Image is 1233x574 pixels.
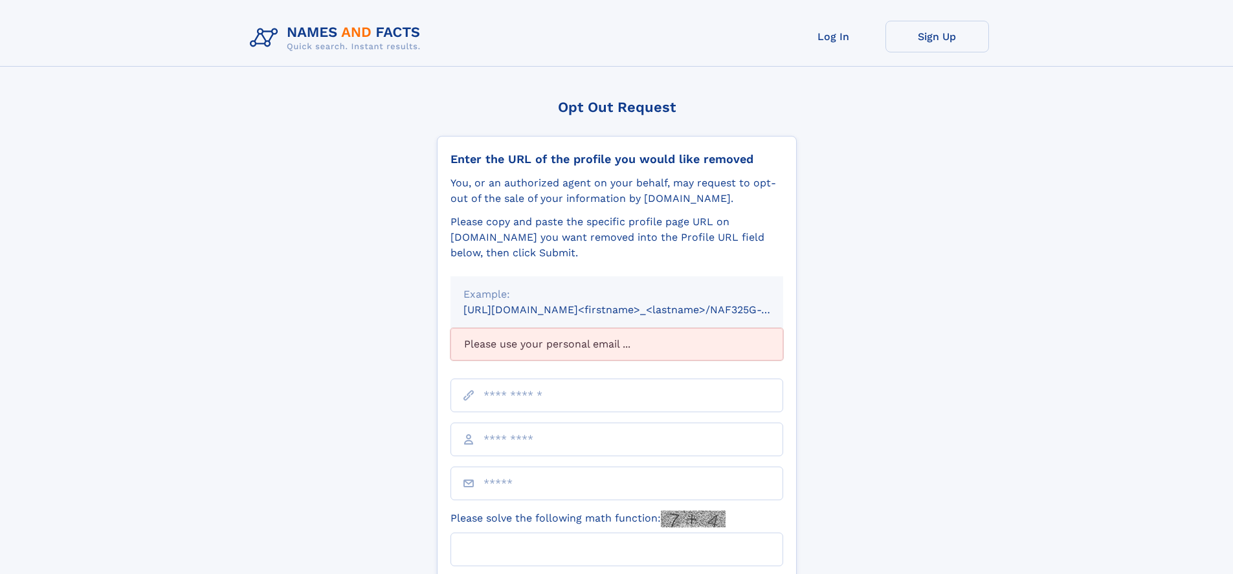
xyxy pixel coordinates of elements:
div: Please copy and paste the specific profile page URL on [DOMAIN_NAME] you want removed into the Pr... [450,214,783,261]
small: [URL][DOMAIN_NAME]<firstname>_<lastname>/NAF325G-xxxxxxxx [463,304,808,316]
div: Opt Out Request [437,99,797,115]
div: Example: [463,287,770,302]
a: Log In [782,21,885,52]
label: Please solve the following math function: [450,511,726,527]
div: You, or an authorized agent on your behalf, may request to opt-out of the sale of your informatio... [450,175,783,206]
a: Sign Up [885,21,989,52]
div: Enter the URL of the profile you would like removed [450,152,783,166]
div: Please use your personal email ... [450,328,783,360]
img: Logo Names and Facts [245,21,431,56]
